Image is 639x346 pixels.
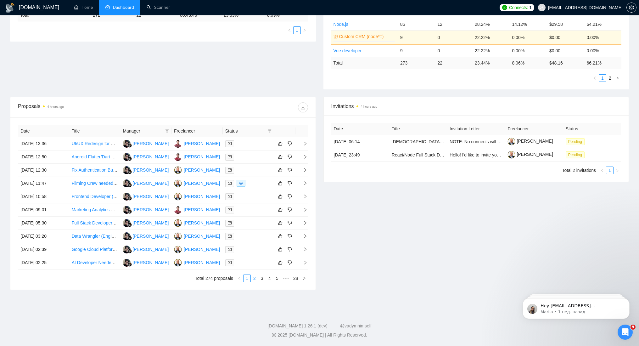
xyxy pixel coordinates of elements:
li: 1 [293,26,301,34]
a: IN[PERSON_NAME] [174,154,220,159]
img: gigradar-bm.png [127,196,132,201]
a: 1 [294,27,300,34]
td: 0.00% [584,44,621,57]
td: [DATE] 10:58 [18,190,69,203]
span: left [238,276,241,280]
a: Filming Crew needed for Event in [GEOGRAPHIC_DATA] ([DATE]) - 2 Angles + Post Production [72,181,259,186]
td: 272 [90,9,134,21]
a: 4 [266,275,273,282]
td: [DATE] 06:14 [331,135,389,148]
div: [PERSON_NAME] [132,259,169,266]
div: [PERSON_NAME] [132,246,169,253]
a: SM[PERSON_NAME] [123,220,169,225]
span: like [278,247,283,252]
td: 8.09 % [265,9,308,21]
img: SM [123,246,131,253]
div: [PERSON_NAME] [184,219,220,226]
td: [DATE] 11:47 [18,177,69,190]
a: 2 [251,275,258,282]
a: Custom CRM (node*=) [339,33,394,40]
a: [PERSON_NAME] [507,139,553,144]
span: right [298,247,307,252]
a: Full Stack Developer Needed ASAP [72,220,142,225]
td: $29.58 [547,18,584,30]
img: gigradar-bm.png [127,170,132,174]
span: mail [228,208,232,212]
li: Total 2 invitations [562,167,596,174]
li: Previous Page [236,275,243,282]
li: 1 [606,167,614,174]
th: Title [389,123,447,135]
button: like [277,153,284,161]
td: Data Wrangler (Engineering & Science) [69,230,121,243]
button: dislike [286,206,294,213]
span: like [278,234,283,239]
span: right [615,169,619,173]
td: 273 [398,57,435,69]
span: dislike [288,234,292,239]
img: gigradar-bm.png [127,183,132,187]
img: gigradar-bm.png [127,209,132,214]
span: dislike [288,207,292,212]
a: SM[PERSON_NAME] [123,233,169,238]
span: Status [225,128,265,134]
th: Date [331,123,389,135]
li: Next Page [300,275,308,282]
td: 64.21% [584,18,621,30]
img: gigradar-bm.png [127,262,132,267]
div: [PERSON_NAME] [184,259,220,266]
li: Next 5 Pages [281,275,291,282]
td: Filming Crew needed for Event in Chicago (Sept 29, 2025) - 2 Angles + Post Production [69,177,121,190]
div: [PERSON_NAME] [132,206,169,213]
td: AI Developer Needed for Custom Software and Automation Solutions [69,256,121,269]
a: Frontend Developer (React / Next.js) for Real Estate Platform with 3D & MapLibre [72,194,231,199]
li: 4 [266,275,273,282]
td: Frontend Developer (React / Next.js) for Real Estate Platform with 3D & MapLibre [69,190,121,203]
div: [PERSON_NAME] [132,219,169,226]
td: 9 [398,30,435,44]
span: mail [228,221,232,225]
th: Title [69,125,121,137]
div: [PERSON_NAME] [184,153,220,160]
td: $0.00 [547,44,584,57]
img: SM [123,140,131,148]
a: Pending [566,139,587,144]
a: 28 [291,275,300,282]
span: ••• [281,275,291,282]
div: [PERSON_NAME] [132,193,169,200]
a: SM[PERSON_NAME] [123,167,169,172]
img: SM [123,153,131,161]
th: Manager [120,125,171,137]
img: VL [174,219,182,227]
span: left [600,169,604,173]
td: 23.53 % [221,9,265,21]
td: [DATE] 05:30 [18,217,69,230]
li: Previous Page [286,26,293,34]
span: mail [228,234,232,238]
span: dislike [288,154,292,159]
a: AI Developer Needed for Custom Software and Automation Solutions [72,260,206,265]
button: dislike [286,246,294,253]
img: IN [174,153,182,161]
button: like [277,140,284,147]
img: VL [174,193,182,201]
img: VL [174,166,182,174]
td: [DATE] 13:36 [18,137,69,150]
td: Native Speakers of Tamil – Talent Bench for Future Managed Services Recording Projects [389,135,447,148]
button: like [277,246,284,253]
span: like [278,207,283,212]
img: gigradar-bm.png [127,156,132,161]
a: Android Flutter/Dart Developer for Contact Sync Feature [72,154,182,159]
a: SM[PERSON_NAME] [123,180,169,185]
span: mail [228,195,232,198]
a: VL[PERSON_NAME] [174,167,220,172]
a: SM[PERSON_NAME] [123,141,169,146]
a: [DEMOGRAPHIC_DATA] Speakers of Tamil – Talent Bench for Future Managed Services Recording Projects [392,139,604,144]
span: right [298,234,307,238]
div: [PERSON_NAME] [132,140,169,147]
img: IN [174,140,182,148]
li: Next Page [301,26,308,34]
li: Previous Page [598,167,606,174]
a: React/Node Full Stack Dev Needed ASAP [392,152,474,157]
li: Total 274 proposals [195,275,233,282]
